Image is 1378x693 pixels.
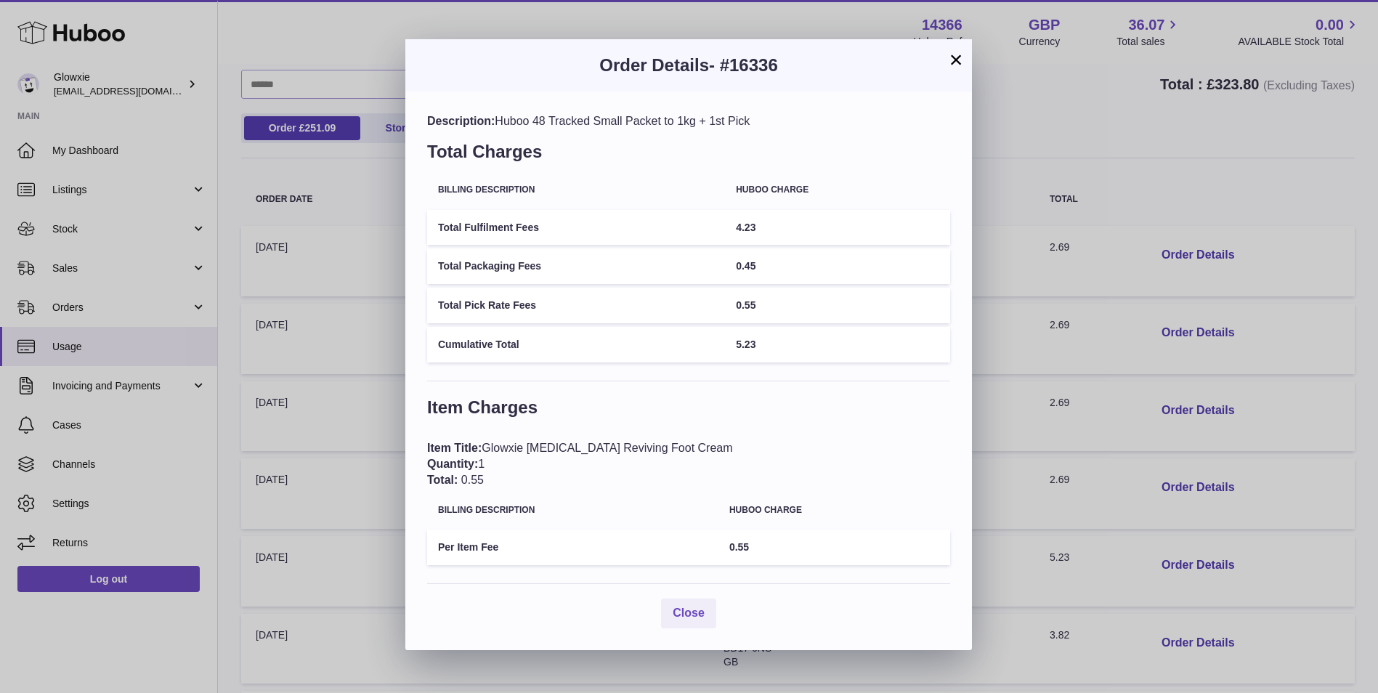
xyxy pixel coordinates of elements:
[673,607,705,619] span: Close
[427,327,725,362] td: Cumulative Total
[736,299,755,311] span: 0.55
[427,396,950,426] h3: Item Charges
[736,260,755,272] span: 0.45
[947,51,965,68] button: ×
[725,174,950,206] th: Huboo charge
[427,140,950,171] h3: Total Charges
[427,474,458,486] span: Total:
[427,115,495,127] span: Description:
[427,442,482,454] span: Item Title:
[427,530,718,565] td: Per Item Fee
[709,55,778,75] span: - #16336
[718,495,950,526] th: Huboo charge
[427,113,950,129] div: Huboo 48 Tracked Small Packet to 1kg + 1st Pick
[427,174,725,206] th: Billing Description
[461,474,484,486] span: 0.55
[427,248,725,284] td: Total Packaging Fees
[427,440,950,487] div: Glowxie [MEDICAL_DATA] Reviving Foot Cream 1
[661,599,716,628] button: Close
[736,222,755,233] span: 4.23
[427,458,478,470] span: Quantity:
[729,541,749,553] span: 0.55
[736,339,755,350] span: 5.23
[427,495,718,526] th: Billing Description
[427,288,725,323] td: Total Pick Rate Fees
[427,54,950,77] h3: Order Details
[427,210,725,246] td: Total Fulfilment Fees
